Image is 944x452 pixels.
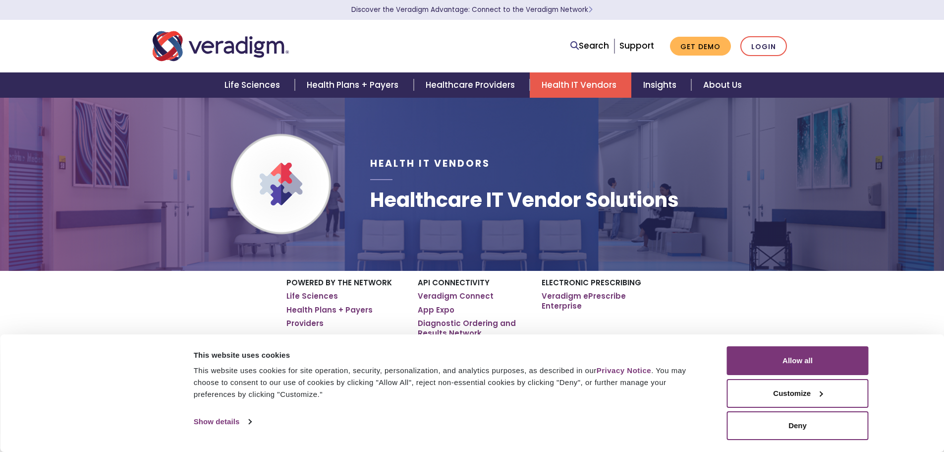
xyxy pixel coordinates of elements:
span: Learn More [588,5,593,14]
a: Life Sciences [286,291,338,301]
a: Insights [631,72,691,98]
a: Discover the Veradigm Advantage: Connect to the Veradigm NetworkLearn More [351,5,593,14]
a: Healthcare Providers [414,72,530,98]
a: Login [740,36,787,57]
a: App Expo [418,305,454,315]
span: Health IT Vendors [370,157,490,170]
h1: Healthcare IT Vendor Solutions [370,188,679,212]
a: Veradigm Connect [418,291,494,301]
a: Veradigm ePrescribe Enterprise [542,291,658,311]
div: This website uses cookies [194,349,705,361]
button: Deny [727,411,869,440]
a: Get Demo [670,37,731,56]
a: Providers [286,319,324,328]
a: Diagnostic Ordering and Results Network ([PERSON_NAME]) [418,319,527,348]
a: About Us [691,72,754,98]
a: Privacy Notice [597,366,651,375]
a: Life Sciences [213,72,295,98]
a: Support [619,40,654,52]
button: Customize [727,379,869,408]
div: This website uses cookies for site operation, security, personalization, and analytics purposes, ... [194,365,705,400]
a: Health Plans + Payers [295,72,413,98]
a: Health IT Vendors [530,72,631,98]
a: Show details [194,414,251,429]
img: Veradigm logo [153,30,289,63]
a: Search [570,39,609,53]
a: Health Plans + Payers [286,305,373,315]
button: Allow all [727,346,869,375]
